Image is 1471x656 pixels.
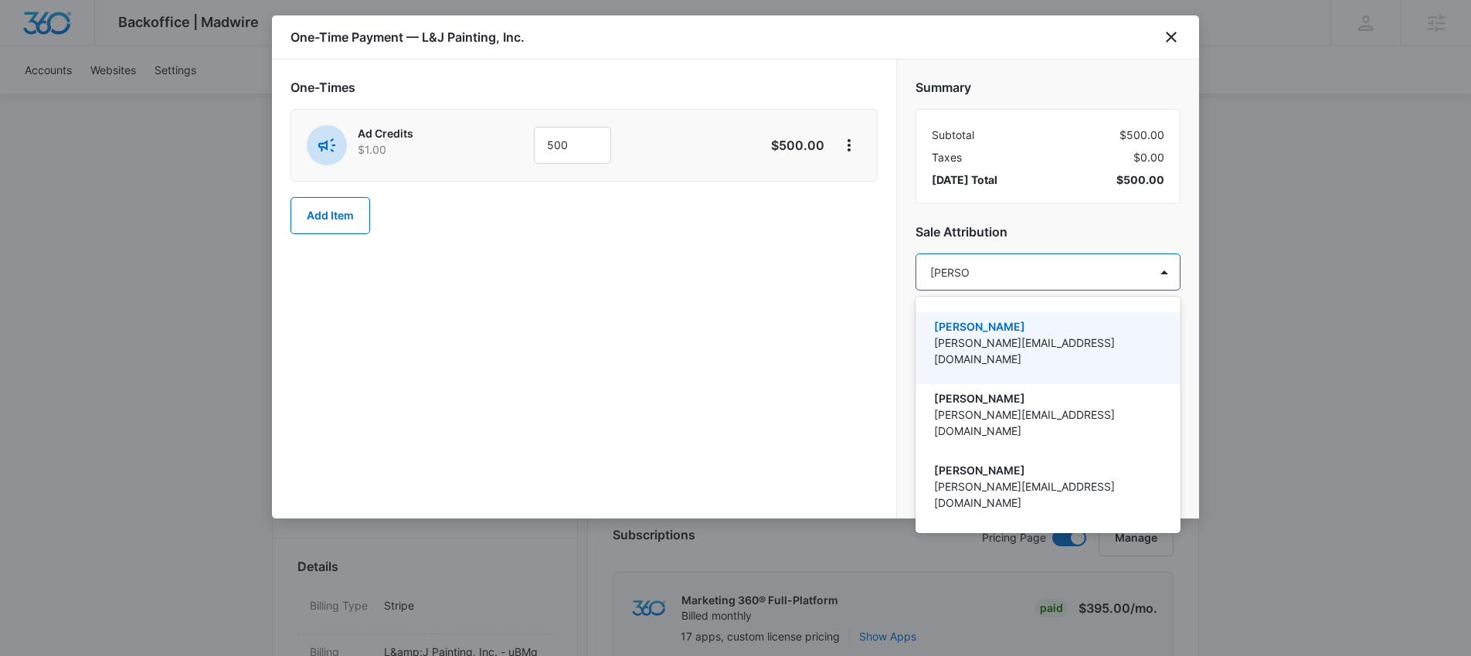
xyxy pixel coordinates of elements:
[934,318,1159,335] p: [PERSON_NAME]
[934,478,1159,511] p: [PERSON_NAME][EMAIL_ADDRESS][DOMAIN_NAME]
[934,390,1159,406] p: [PERSON_NAME]
[934,406,1159,439] p: [PERSON_NAME][EMAIL_ADDRESS][DOMAIN_NAME]
[934,335,1159,367] p: [PERSON_NAME][EMAIL_ADDRESS][DOMAIN_NAME]
[934,462,1159,478] p: [PERSON_NAME]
